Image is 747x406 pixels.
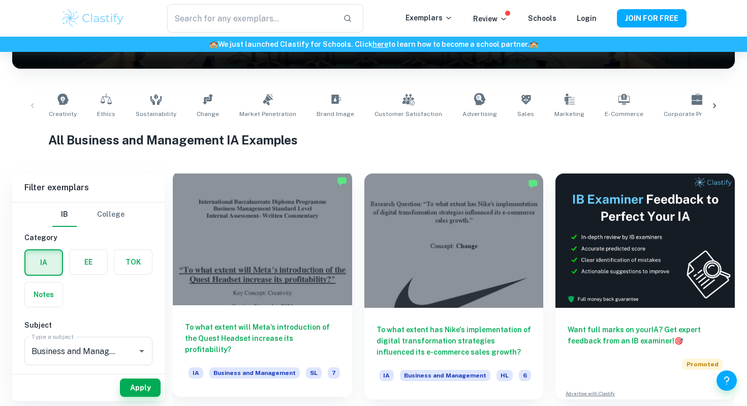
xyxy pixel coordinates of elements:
span: SL [306,367,322,379]
p: Review [473,13,508,24]
span: 7 [328,367,340,379]
span: Business and Management [400,370,490,381]
span: Creativity [49,109,77,119]
span: 🏫 [209,40,218,48]
button: Notes [25,282,63,307]
span: Market Penetration [239,109,296,119]
button: IB [52,202,77,227]
button: JOIN FOR FREE [617,9,687,27]
label: Type a subject [32,332,74,341]
span: IA [379,370,394,381]
a: Advertise with Clastify [566,390,615,397]
button: EE [70,250,107,274]
a: Login [577,14,597,22]
button: Apply [120,379,161,397]
button: Help and Feedback [717,370,737,391]
span: Ethics [97,109,115,119]
h6: To what extent will Meta’s introduction of the Quest Headset increase its profitability? [185,322,340,355]
a: here [372,40,388,48]
span: Brand Image [317,109,354,119]
span: Advertising [462,109,497,119]
span: Customer Satisfaction [375,109,442,119]
h6: Want full marks on your IA ? Get expert feedback from an IB examiner! [568,324,723,346]
img: Marked [528,179,538,189]
span: 6 [519,370,531,381]
h1: All Business and Management IA Examples [48,131,699,149]
span: Sustainability [136,109,176,119]
h6: Category [24,232,152,243]
button: Open [135,344,149,358]
span: Promoted [682,359,723,370]
span: 🎯 [674,337,683,345]
a: Schools [528,14,556,22]
button: College [97,202,124,227]
a: Want full marks on yourIA? Get expert feedback from an IB examiner!PromotedAdvertise with Clastify [555,173,735,399]
h6: Subject [24,320,152,331]
img: Clastify logo [60,8,125,28]
span: 🏫 [530,40,538,48]
span: Change [197,109,219,119]
input: Search for any exemplars... [167,4,335,33]
a: To what extent will Meta’s introduction of the Quest Headset increase its profitability?IABusines... [173,173,352,399]
h6: We just launched Clastify for Schools. Click to learn how to become a school partner. [2,39,745,50]
span: Business and Management [209,367,300,379]
span: E-commerce [605,109,643,119]
span: HL [496,370,513,381]
p: Exemplars [406,12,453,23]
div: Filter type choice [52,202,124,227]
h6: Filter exemplars [12,173,165,202]
button: IA [25,250,62,275]
h6: To what extent has Nike's implementation of digital transformation strategies influenced its e-co... [377,324,532,358]
img: Thumbnail [555,173,735,308]
button: TOK [114,250,152,274]
a: To what extent has Nike's implementation of digital transformation strategies influenced its e-co... [364,173,544,399]
span: Marketing [554,109,584,119]
span: Corporate Profitability [664,109,731,119]
img: Marked [337,176,347,186]
span: Sales [517,109,534,119]
span: IA [189,367,203,379]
